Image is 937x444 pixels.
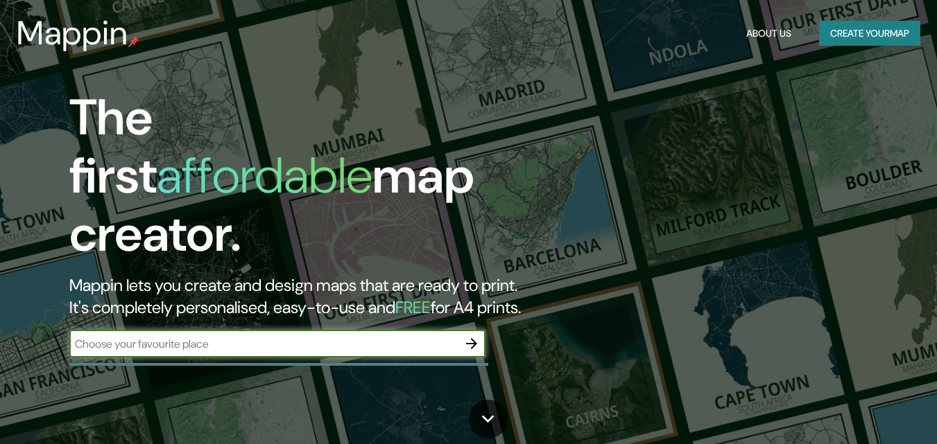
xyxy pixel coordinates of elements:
[128,36,139,47] img: mappin-pin
[69,336,458,352] input: Choose your favourite place
[17,14,128,53] h3: Mappin
[395,296,431,318] h5: FREE
[819,21,920,46] button: Create yourmap
[157,143,372,208] h1: affordable
[69,89,538,274] h1: The first map creator.
[741,21,797,46] button: About Us
[69,274,538,319] h2: Mappin lets you create and design maps that are ready to print. It's completely personalised, eas...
